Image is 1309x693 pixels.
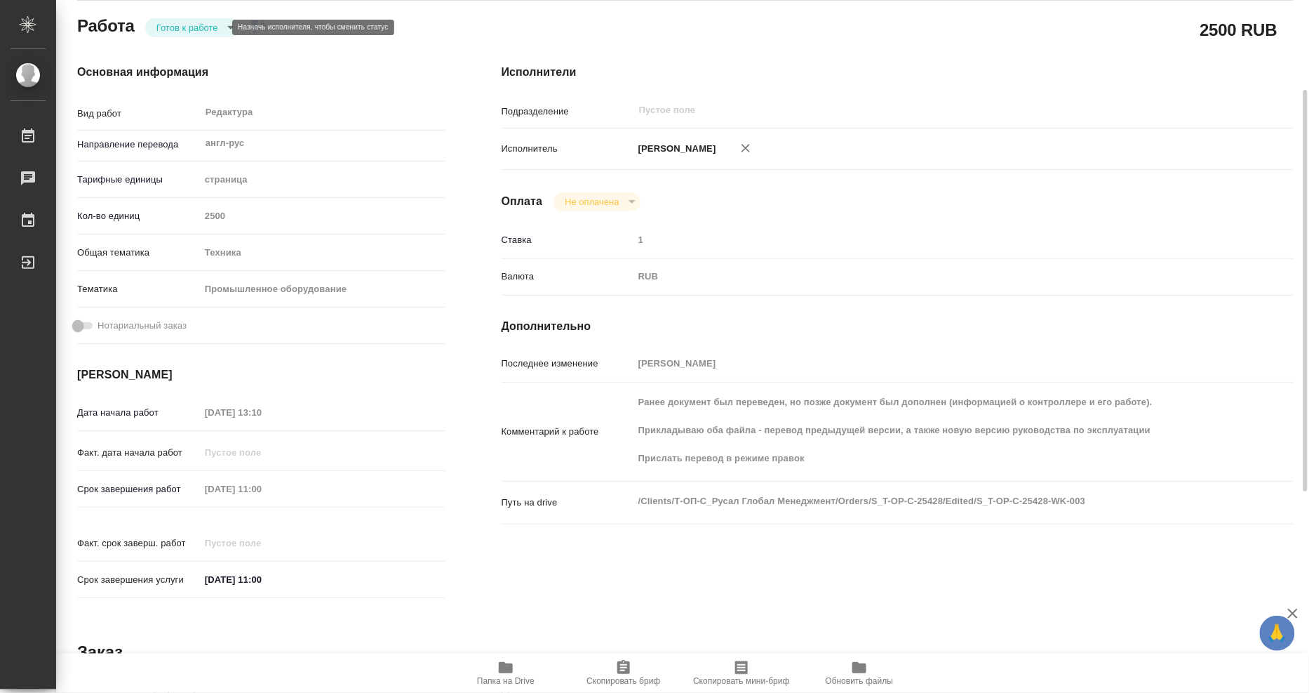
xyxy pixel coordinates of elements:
button: Обновить файлы [800,654,918,693]
button: Готов к работе [152,22,222,34]
p: Дата начала работ [77,406,200,420]
p: Исполнитель [502,142,633,156]
p: Тарифные единицы [77,173,200,187]
p: Ставка [502,233,633,247]
button: 🙏 [1260,616,1295,651]
p: Направление перевода [77,138,200,152]
input: Пустое поле [638,102,1195,119]
p: Путь на drive [502,496,633,510]
p: Вид работ [77,107,200,121]
p: Валюта [502,270,633,284]
div: Готов к работе [553,192,640,211]
span: Скопировать бриф [586,676,660,686]
h4: Основная информация [77,64,445,81]
div: Готов к работе [145,18,239,37]
span: Папка на Drive [477,676,535,686]
input: ✎ Введи что-нибудь [200,569,323,590]
span: Обновить файлы [826,676,894,686]
input: Пустое поле [633,353,1228,374]
h2: Заказ [77,641,123,664]
p: Факт. срок заверш. работ [77,536,200,550]
div: Техника [200,241,445,265]
button: Не оплачена [560,196,623,208]
span: Скопировать мини-бриф [693,676,789,686]
h4: Оплата [502,193,543,210]
p: Последнее изменение [502,357,633,371]
p: Подразделение [502,105,633,119]
p: Срок завершения работ [77,482,200,496]
span: 🙏 [1266,619,1289,648]
h4: Исполнители [502,64,1294,81]
input: Пустое поле [200,479,323,499]
h4: Дополнительно [502,318,1294,335]
button: Удалить исполнителя [730,133,761,164]
input: Пустое поле [200,402,323,423]
span: Нотариальный заказ [98,319,187,333]
p: Тематика [77,282,200,296]
input: Пустое поле [200,533,323,553]
textarea: /Clients/Т-ОП-С_Русал Глобал Менеджмент/Orders/S_T-OP-C-25428/Edited/S_T-OP-C-25428-WK-003 [633,489,1228,513]
div: страница [200,168,445,192]
p: Комментарий к работе [502,425,633,439]
p: Общая тематика [77,246,200,260]
h2: Работа [77,12,135,37]
p: [PERSON_NAME] [633,142,716,156]
button: Скопировать бриф [565,654,683,693]
div: RUB [633,265,1228,289]
input: Пустое поле [200,442,323,463]
button: Скопировать мини-бриф [683,654,800,693]
input: Пустое поле [633,230,1228,250]
p: Срок завершения услуги [77,573,200,587]
button: Папка на Drive [447,654,565,693]
p: Кол-во единиц [77,209,200,223]
input: Пустое поле [200,206,445,226]
p: Факт. дата начала работ [77,446,200,460]
h4: [PERSON_NAME] [77,367,445,383]
div: Промышленное оборудование [200,277,445,301]
textarea: Ранее документ был переведен, но позже документ был дополнен (информацией о контроллере и его раб... [633,390,1228,470]
h2: 2500 RUB [1200,18,1277,41]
